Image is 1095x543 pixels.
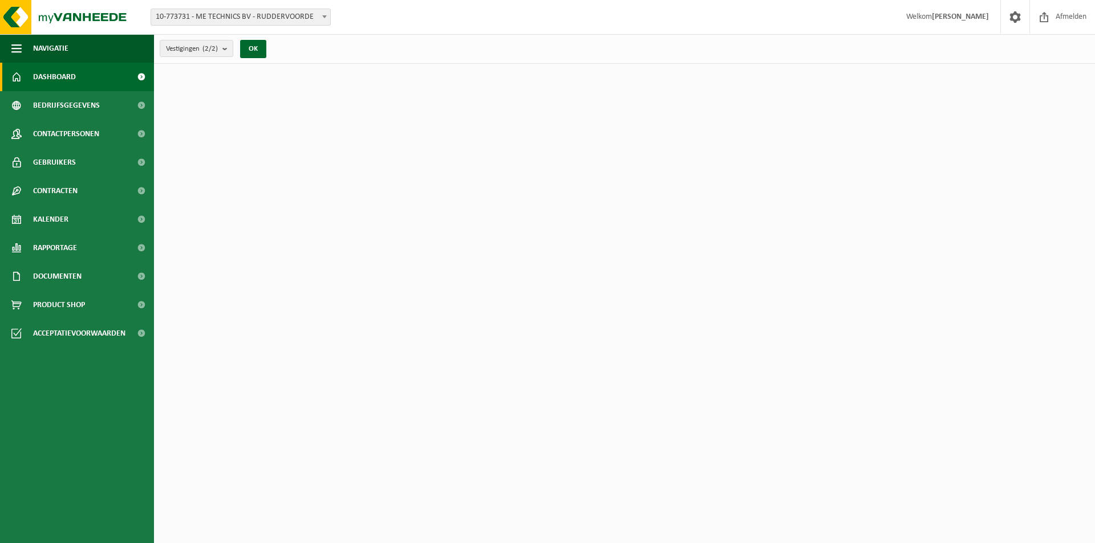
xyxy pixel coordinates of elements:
[151,9,331,26] span: 10-773731 - ME TECHNICS BV - RUDDERVOORDE
[33,34,68,63] span: Navigatie
[33,205,68,234] span: Kalender
[33,91,100,120] span: Bedrijfsgegevens
[33,177,78,205] span: Contracten
[932,13,989,21] strong: [PERSON_NAME]
[151,9,330,25] span: 10-773731 - ME TECHNICS BV - RUDDERVOORDE
[33,148,76,177] span: Gebruikers
[33,262,82,291] span: Documenten
[33,63,76,91] span: Dashboard
[33,291,85,319] span: Product Shop
[202,45,218,52] count: (2/2)
[240,40,266,58] button: OK
[33,319,125,348] span: Acceptatievoorwaarden
[33,234,77,262] span: Rapportage
[160,40,233,57] button: Vestigingen(2/2)
[33,120,99,148] span: Contactpersonen
[166,40,218,58] span: Vestigingen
